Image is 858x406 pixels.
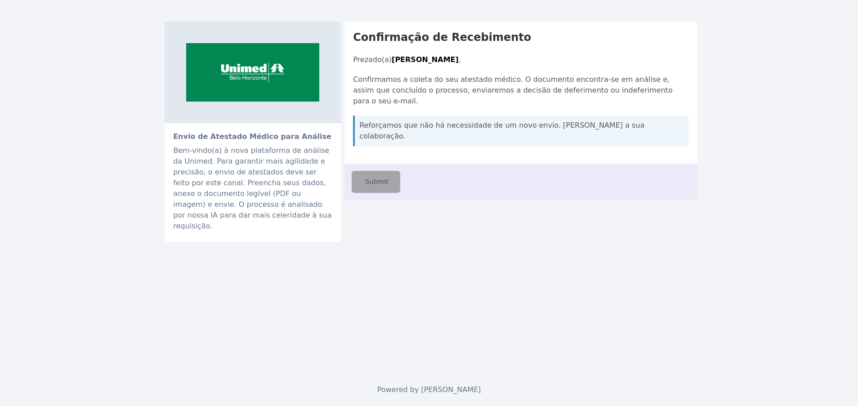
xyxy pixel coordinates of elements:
div: Bem-vindo(a) à nova plataforma de análise da Unimed. Para garantir mais agilidade e precisão, o e... [173,145,332,232]
p: Confirmamos a coleta do seu atestado médico. O documento encontra-se em análise e, assim que conc... [353,74,688,107]
h2: Envio de Atestado Médico para Análise [173,132,332,142]
p: Prezado(a) , [353,54,688,65]
p: Reforçamos que não há necessidade de um novo envio. [PERSON_NAME] a sua colaboração. [353,116,688,146]
img: sistemaocemg.coop.br-unimed-bh-e-eleita-a-melhor-empresa-de-planos-de-saude-do-brasil-giro-2.png [165,22,341,123]
span: Powered by [PERSON_NAME] [377,385,481,394]
strong: [PERSON_NAME] [392,55,459,64]
h1: Confirmação de Recebimento [353,30,688,45]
